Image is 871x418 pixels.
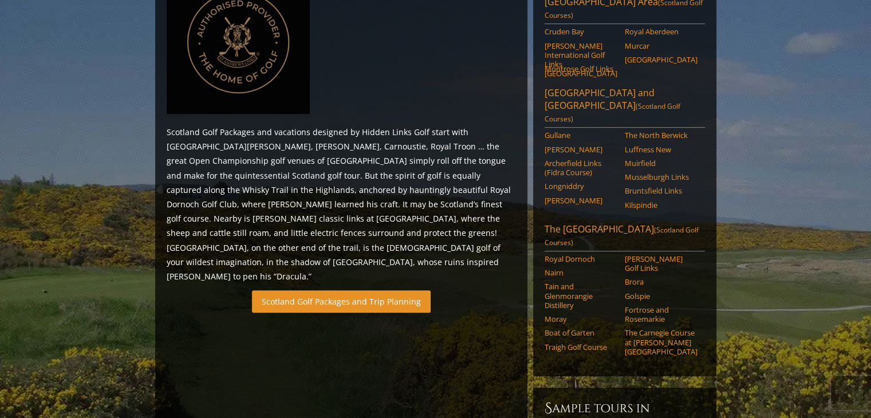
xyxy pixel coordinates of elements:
[545,342,617,352] a: Traigh Golf Course
[545,159,617,178] a: Archerfield Links (Fidra Course)
[545,196,617,205] a: [PERSON_NAME]
[625,41,697,50] a: Murcar
[625,27,697,36] a: Royal Aberdeen
[625,145,697,154] a: Luffness New
[545,131,617,140] a: Gullane
[545,254,617,263] a: Royal Dornoch
[545,282,617,310] a: Tain and Glenmorangie Distillery
[545,328,617,337] a: Boat of Garten
[625,172,697,182] a: Musselburgh Links
[625,277,697,286] a: Brora
[545,27,617,36] a: Cruden Bay
[545,41,617,78] a: [PERSON_NAME] International Golf Links [GEOGRAPHIC_DATA]
[545,145,617,154] a: [PERSON_NAME]
[625,55,697,64] a: [GEOGRAPHIC_DATA]
[545,86,705,128] a: [GEOGRAPHIC_DATA] and [GEOGRAPHIC_DATA](Scotland Golf Courses)
[625,186,697,195] a: Bruntsfield Links
[625,291,697,301] a: Golspie
[625,131,697,140] a: The North Berwick
[545,268,617,277] a: Nairn
[252,290,431,313] a: Scotland Golf Packages and Trip Planning
[545,225,699,247] span: (Scotland Golf Courses)
[545,101,680,124] span: (Scotland Golf Courses)
[625,305,697,324] a: Fortrose and Rosemarkie
[167,125,516,283] p: Scotland Golf Packages and vacations designed by Hidden Links Golf start with [GEOGRAPHIC_DATA][P...
[545,223,705,251] a: The [GEOGRAPHIC_DATA](Scotland Golf Courses)
[625,254,697,273] a: [PERSON_NAME] Golf Links
[625,328,697,356] a: The Carnegie Course at [PERSON_NAME][GEOGRAPHIC_DATA]
[545,314,617,324] a: Moray
[545,64,617,73] a: Montrose Golf Links
[625,159,697,168] a: Muirfield
[625,200,697,210] a: Kilspindie
[545,182,617,191] a: Longniddry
